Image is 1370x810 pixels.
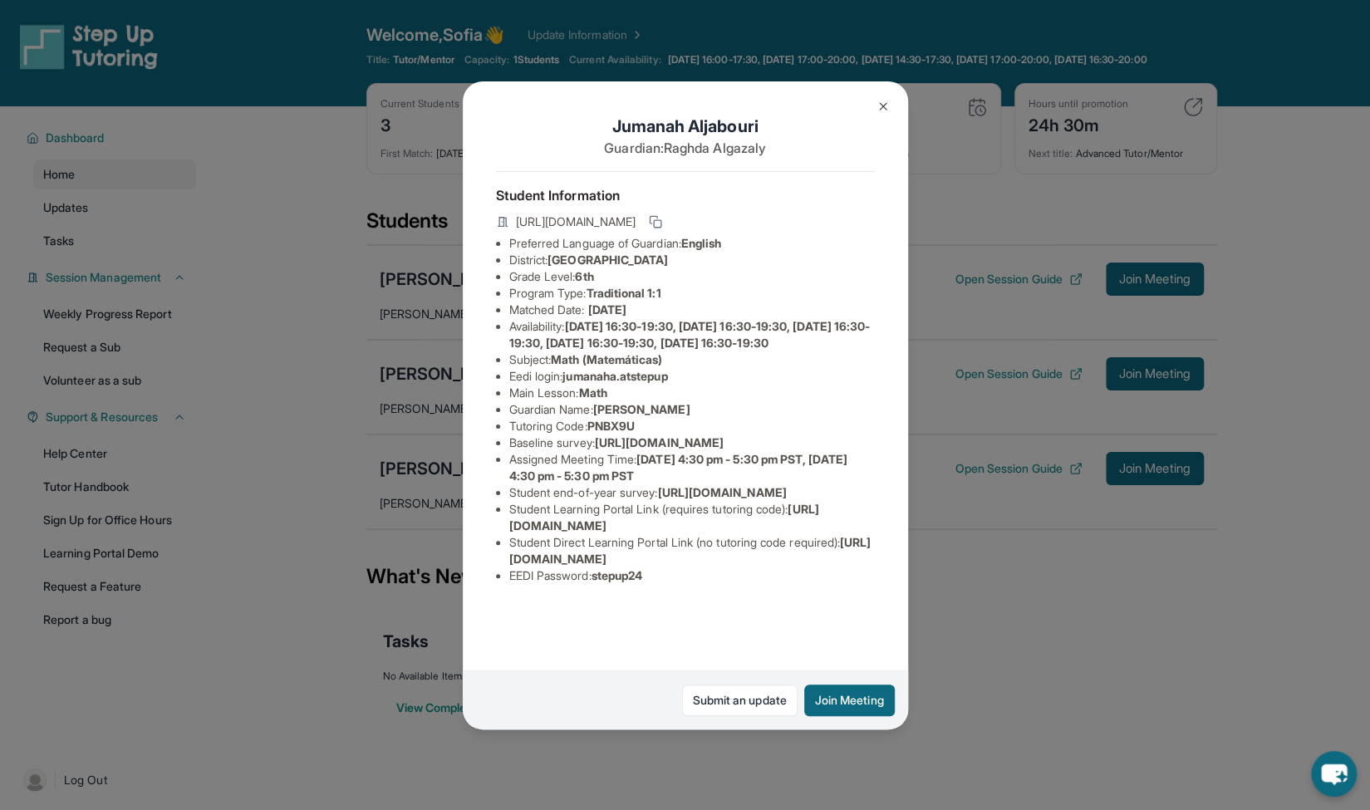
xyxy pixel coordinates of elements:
span: [DATE] [588,302,626,317]
li: Availability: [509,318,875,351]
span: PNBX9U [587,419,635,433]
span: [URL][DOMAIN_NAME] [595,435,724,449]
span: Math [578,385,606,400]
li: Matched Date: [509,302,875,318]
li: Guardian Name : [509,401,875,418]
li: Assigned Meeting Time : [509,451,875,484]
button: Copy link [646,212,665,232]
button: chat-button [1311,751,1357,797]
span: 6th [575,269,593,283]
li: Baseline survey : [509,434,875,451]
li: EEDI Password : [509,567,875,584]
li: Student end-of-year survey : [509,484,875,501]
li: Subject : [509,351,875,368]
span: [URL][DOMAIN_NAME] [516,214,636,230]
li: Eedi login : [509,368,875,385]
span: jumanaha.atstepup [562,369,667,383]
img: Close Icon [877,100,890,113]
li: District: [509,252,875,268]
span: [URL][DOMAIN_NAME] [657,485,786,499]
button: Join Meeting [804,685,895,716]
li: Main Lesson : [509,385,875,401]
span: stepup24 [592,568,643,582]
span: [DATE] 16:30-19:30, [DATE] 16:30-19:30, [DATE] 16:30-19:30, [DATE] 16:30-19:30, [DATE] 16:30-19:30 [509,319,871,350]
li: Student Direct Learning Portal Link (no tutoring code required) : [509,534,875,567]
span: [GEOGRAPHIC_DATA] [548,253,668,267]
span: English [681,236,722,250]
li: Student Learning Portal Link (requires tutoring code) : [509,501,875,534]
li: Grade Level: [509,268,875,285]
p: Guardian: Raghda Algazaly [496,138,875,158]
span: Traditional 1:1 [586,286,660,300]
li: Tutoring Code : [509,418,875,434]
span: Math (Matemáticas) [551,352,662,366]
a: Submit an update [682,685,798,716]
h4: Student Information [496,185,875,205]
li: Program Type: [509,285,875,302]
li: Preferred Language of Guardian: [509,235,875,252]
span: [PERSON_NAME] [593,402,690,416]
span: [DATE] 4:30 pm - 5:30 pm PST, [DATE] 4:30 pm - 5:30 pm PST [509,452,847,483]
h1: Jumanah Aljabouri [496,115,875,138]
